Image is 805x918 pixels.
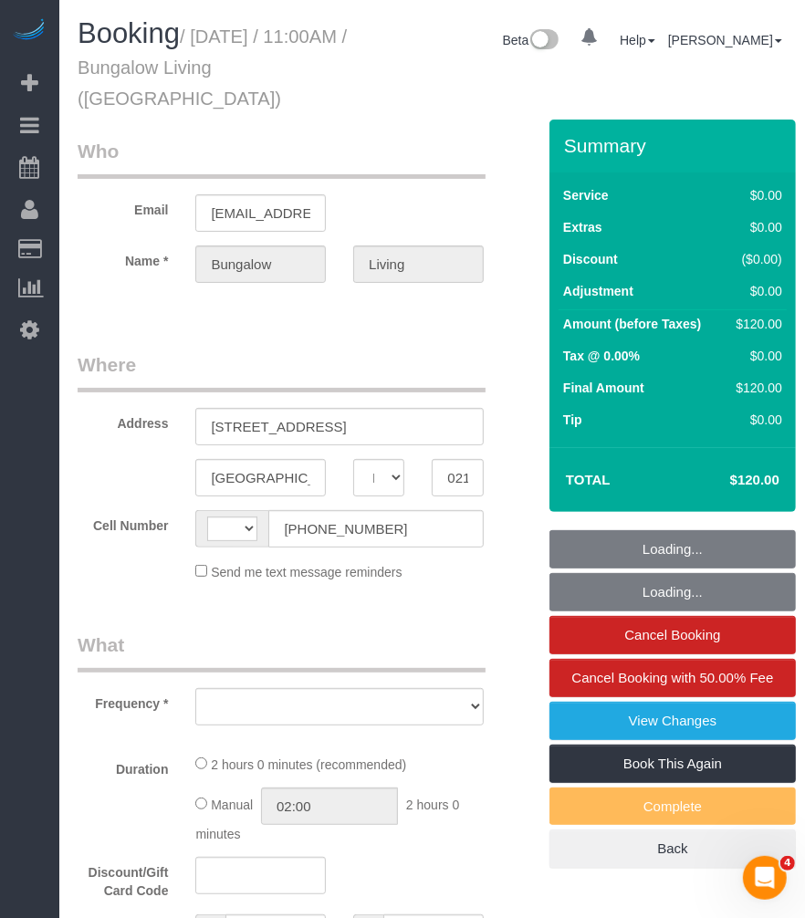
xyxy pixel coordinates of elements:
label: Tax @ 0.00% [563,347,640,365]
input: Email [195,194,326,232]
legend: Who [78,138,486,179]
label: Extras [563,218,602,236]
div: ($0.00) [729,250,782,268]
div: $120.00 [729,315,782,333]
input: Last Name [353,245,484,283]
label: Amount (before Taxes) [563,315,701,333]
span: 2 hours 0 minutes [195,798,459,841]
img: Automaid Logo [11,18,47,44]
a: View Changes [549,702,796,740]
legend: What [78,631,486,673]
div: $0.00 [729,282,782,300]
div: $0.00 [729,186,782,204]
h4: $120.00 [675,473,779,488]
input: First Name [195,245,326,283]
a: Help [620,33,655,47]
label: Discount/Gift Card Code [64,857,182,900]
div: $0.00 [729,218,782,236]
h3: Summary [564,135,787,156]
label: Discount [563,250,618,268]
iframe: Intercom live chat [743,856,787,900]
label: Service [563,186,609,204]
img: New interface [528,29,559,53]
legend: Where [78,351,486,392]
span: Booking [78,17,180,49]
a: Cancel Booking with 50.00% Fee [549,659,796,697]
small: / [DATE] / 11:00AM / Bungalow Living ([GEOGRAPHIC_DATA]) [78,26,347,109]
div: $0.00 [729,411,782,429]
span: 4 [780,856,795,871]
a: Back [549,829,796,868]
a: [PERSON_NAME] [668,33,782,47]
label: Name * [64,245,182,270]
a: Book This Again [549,745,796,783]
label: Duration [64,754,182,778]
span: Cancel Booking with 50.00% Fee [572,670,774,685]
label: Address [64,408,182,433]
span: Manual [211,798,253,812]
input: Zip Code [432,459,483,496]
label: Final Amount [563,379,644,397]
a: Beta [503,33,559,47]
span: Send me text message reminders [211,565,402,579]
span: 2 hours 0 minutes (recommended) [211,757,406,772]
a: Cancel Booking [549,616,796,654]
strong: Total [566,472,611,487]
input: City [195,459,326,496]
div: $0.00 [729,347,782,365]
label: Email [64,194,182,219]
input: Cell Number [268,510,483,548]
label: Cell Number [64,510,182,535]
label: Frequency * [64,688,182,713]
label: Adjustment [563,282,633,300]
label: Tip [563,411,582,429]
div: $120.00 [729,379,782,397]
